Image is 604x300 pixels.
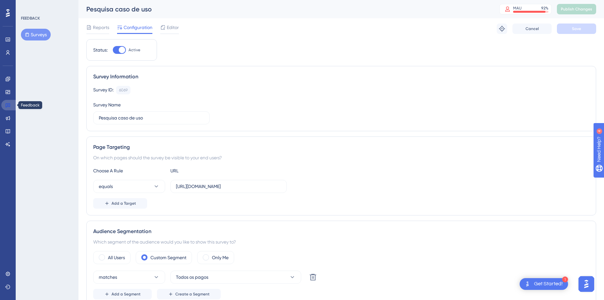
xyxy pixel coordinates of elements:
input: Type your Survey name [99,114,204,121]
span: equals [99,182,113,190]
div: Survey ID: [93,86,113,94]
iframe: UserGuiding AI Assistant Launcher [577,274,596,294]
span: matches [99,273,117,281]
label: Custom Segment [150,254,186,261]
span: Todos os pagos [176,273,208,281]
button: Cancel [512,24,552,34]
button: Save [557,24,596,34]
div: MAU [513,6,522,11]
div: 6069 [119,87,128,93]
div: On which pages should the survey be visible to your end users? [93,154,589,162]
button: Todos os pagos [170,271,301,284]
div: Status: [93,46,108,54]
span: Configuration [124,24,152,31]
div: Which segment of the audience would you like to show this survey to? [93,238,589,246]
span: Need Help? [15,2,41,9]
div: Get Started! [534,280,563,288]
button: equals [93,180,165,193]
div: Choose A Rule [93,167,165,175]
button: Add a Target [93,198,147,209]
input: yourwebsite.com/path [176,183,281,190]
span: Cancel [526,26,539,31]
span: Add a Segment [112,292,141,297]
button: Add a Segment [93,289,152,299]
span: Reports [93,24,109,31]
span: Active [129,47,140,53]
span: Publish Changes [561,7,592,12]
span: Add a Target [112,201,136,206]
img: launcher-image-alternative-text [524,280,531,288]
div: 1 [562,276,568,282]
div: 92 % [541,6,548,11]
div: URL [170,167,242,175]
div: Pesquisa caso de uso [86,5,483,14]
button: Surveys [21,29,51,40]
span: Save [572,26,581,31]
button: Publish Changes [557,4,596,14]
label: Only Me [212,254,229,261]
div: Survey Information [93,73,589,81]
div: 4 [45,3,47,8]
div: Page Targeting [93,143,589,151]
span: Editor [167,24,179,31]
span: Create a Segment [175,292,210,297]
div: FEEDBACK [21,16,40,21]
div: Survey Name [93,101,121,109]
div: Audience Segmentation [93,228,589,235]
button: Create a Segment [157,289,221,299]
label: All Users [108,254,125,261]
div: Open Get Started! checklist, remaining modules: 1 [520,278,568,290]
button: matches [93,271,165,284]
